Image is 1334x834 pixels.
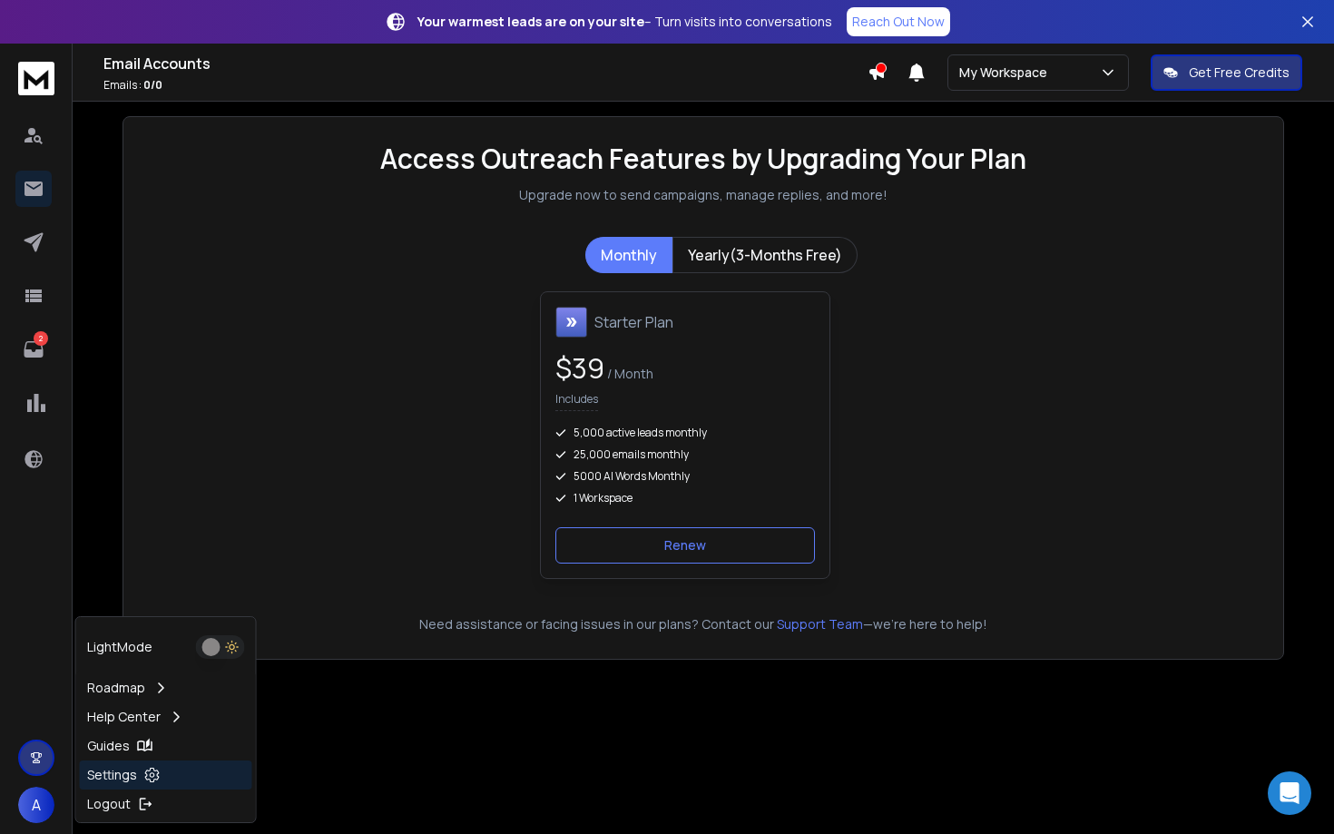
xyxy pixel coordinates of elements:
img: Starter Plan icon [555,307,587,338]
a: Reach Out Now [847,7,950,36]
h1: Access Outreach Features by Upgrading Your Plan [380,142,1026,175]
p: Need assistance or facing issues in our plans? Contact our —we're here to help! [149,615,1258,633]
a: Settings [80,760,252,790]
button: Support Team [777,615,863,633]
button: Renew [555,527,815,564]
button: A [18,787,54,823]
p: Light Mode [87,638,152,656]
span: $ 39 [555,349,604,387]
div: 5000 AI Words Monthly [555,469,815,484]
a: Roadmap [80,673,252,702]
div: 1 Workspace [555,491,815,505]
p: My Workspace [959,64,1054,82]
div: 25,000 emails monthly [555,447,815,462]
h1: Email Accounts [103,53,868,74]
h1: Starter Plan [594,311,673,333]
button: Get Free Credits [1151,54,1302,91]
div: Open Intercom Messenger [1268,771,1311,815]
p: 2 [34,331,48,346]
p: Emails : [103,78,868,93]
span: 0 / 0 [143,77,162,93]
p: Upgrade now to send campaigns, manage replies, and more! [519,186,888,204]
p: Roadmap [87,679,145,697]
p: Includes [555,392,598,411]
p: Guides [87,737,130,755]
a: Guides [80,731,252,760]
p: Get Free Credits [1189,64,1290,82]
p: – Turn visits into conversations [417,13,832,31]
strong: Your warmest leads are on your site [417,13,644,30]
img: logo [18,62,54,95]
div: 5,000 active leads monthly [555,426,815,440]
button: Monthly [585,237,672,273]
a: Help Center [80,702,252,731]
p: Reach Out Now [852,13,945,31]
a: 2 [15,331,52,368]
span: / Month [604,365,653,382]
p: Help Center [87,708,161,726]
button: Yearly(3-Months Free) [672,237,858,273]
p: Logout [87,795,131,813]
p: Settings [87,766,137,784]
